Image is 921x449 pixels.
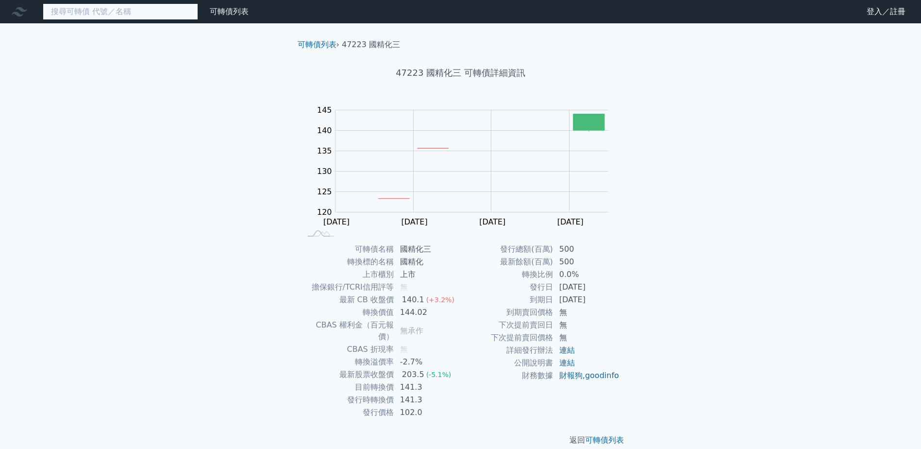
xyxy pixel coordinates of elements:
[301,356,394,368] td: 轉換溢價率
[400,369,426,380] div: 203.5
[400,294,426,306] div: 140.1
[210,7,249,16] a: 可轉債列表
[301,306,394,319] td: 轉換價值
[461,268,553,281] td: 轉換比例
[553,281,620,294] td: [DATE]
[394,381,461,394] td: 141.3
[317,167,332,176] tspan: 130
[461,243,553,256] td: 發行總額(百萬)
[461,357,553,369] td: 公開說明書
[317,126,332,135] tspan: 140
[323,217,350,226] tspan: [DATE]
[394,268,461,281] td: 上市
[394,406,461,419] td: 102.0
[290,66,632,80] h1: 47223 國精化三 可轉債詳細資訊
[553,243,620,256] td: 500
[394,256,461,268] td: 國精化
[461,319,553,331] td: 下次提前賣回日
[479,217,505,226] tspan: [DATE]
[317,146,332,155] tspan: 135
[298,39,339,51] li: ›
[553,306,620,319] td: 無
[317,105,332,115] tspan: 145
[400,326,423,335] span: 無承作
[461,306,553,319] td: 到期賣回價格
[461,281,553,294] td: 發行日
[553,256,620,268] td: 500
[301,243,394,256] td: 可轉債名稱
[553,294,620,306] td: [DATE]
[312,105,623,226] g: Chart
[402,217,428,226] tspan: [DATE]
[43,3,198,20] input: 搜尋可轉債 代號／名稱
[553,268,620,281] td: 0.0%
[553,319,620,331] td: 無
[290,434,632,446] p: 返回
[557,217,584,226] tspan: [DATE]
[378,114,604,199] g: Series
[461,369,553,382] td: 財務數據
[859,4,913,19] a: 登入／註冊
[317,207,332,217] tspan: 120
[301,294,394,306] td: 最新 CB 收盤價
[394,306,461,319] td: 144.02
[461,331,553,344] td: 下次提前賣回價格
[301,319,394,343] td: CBAS 權利金（百元報價）
[559,371,583,380] a: 財報狗
[553,331,620,344] td: 無
[301,256,394,268] td: 轉換標的名稱
[301,268,394,281] td: 上市櫃別
[585,435,624,445] a: 可轉債列表
[394,394,461,406] td: 141.3
[400,345,408,354] span: 無
[461,256,553,268] td: 最新餘額(百萬)
[301,343,394,356] td: CBAS 折現率
[394,243,461,256] td: 國精化三
[426,296,454,304] span: (+3.2%)
[553,369,620,382] td: ,
[301,281,394,294] td: 擔保銀行/TCRI信用評等
[394,356,461,368] td: -2.7%
[317,187,332,196] tspan: 125
[585,371,619,380] a: goodinfo
[559,358,575,367] a: 連結
[301,406,394,419] td: 發行價格
[301,368,394,381] td: 最新股票收盤價
[461,294,553,306] td: 到期日
[426,371,452,379] span: (-5.1%)
[559,345,575,355] a: 連結
[301,394,394,406] td: 發行時轉換價
[461,344,553,357] td: 詳細發行辦法
[400,282,408,292] span: 無
[301,381,394,394] td: 目前轉換價
[298,40,336,49] a: 可轉債列表
[342,39,400,51] li: 47223 國精化三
